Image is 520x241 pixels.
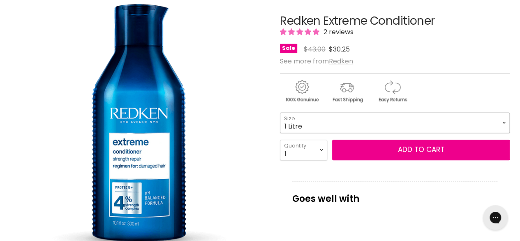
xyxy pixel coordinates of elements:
img: genuine.gif [280,79,324,104]
img: shipping.gif [325,79,369,104]
img: returns.gif [370,79,414,104]
select: Quantity [280,140,327,160]
span: 5.00 stars [280,27,321,37]
h1: Redken Extreme Conditioner [280,15,510,28]
p: Goes well with [292,181,497,208]
span: Add to cart [398,145,444,154]
span: $43.00 [304,44,326,54]
span: 2 reviews [321,27,354,37]
button: Add to cart [332,140,510,160]
span: $30.25 [329,44,350,54]
iframe: Gorgias live chat messenger [479,202,512,233]
a: Redken [329,56,353,66]
span: See more from [280,56,353,66]
span: Sale [280,44,297,53]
